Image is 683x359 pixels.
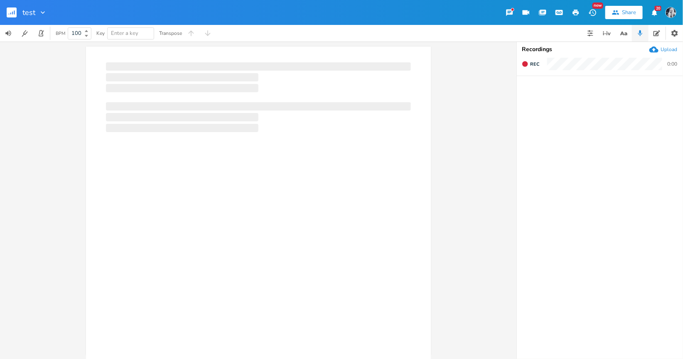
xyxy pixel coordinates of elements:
[584,5,601,20] button: New
[159,31,182,36] div: Transpose
[666,7,676,18] img: Anya
[592,2,603,9] div: New
[649,45,677,54] button: Upload
[522,47,678,52] div: Recordings
[646,5,663,20] button: 20
[56,31,65,36] div: BPM
[605,6,643,19] button: Share
[655,6,661,11] div: 20
[22,9,35,16] span: test
[661,46,677,53] div: Upload
[111,30,138,37] span: Enter a key
[530,61,539,67] span: Rec
[518,57,543,71] button: Rec
[622,9,636,16] div: Share
[96,31,105,36] div: Key
[667,61,677,66] div: 0:00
